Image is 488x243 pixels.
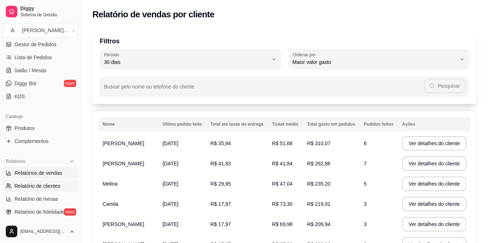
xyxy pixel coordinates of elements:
span: 5 [364,181,367,187]
span: R$ 235,20 [307,181,331,187]
span: Melina [103,181,117,187]
input: Buscar pelo nome ou telefone do cliente [104,86,424,93]
span: Relatório de clientes [14,182,60,190]
span: [DATE] [163,161,178,166]
span: Lista de Pedidos [14,54,52,61]
a: Diggy Botnovo [3,78,78,89]
a: Salão / Mesas [3,65,78,76]
p: Filtros [100,36,469,46]
span: R$ 41,84 [272,161,293,166]
span: KDS [14,93,25,100]
a: DiggySistema de Gestão [3,3,78,20]
th: Total em taxas de entrega [206,117,268,131]
span: Diggy [20,5,75,12]
button: Ver detalhes do cliente [402,136,466,151]
span: [DATE] [163,221,178,227]
span: R$ 41,93 [211,161,231,166]
span: R$ 69,98 [272,221,293,227]
span: R$ 35,94 [211,140,231,146]
a: Produtos [3,122,78,134]
span: R$ 47,04 [272,181,293,187]
span: Salão / Mesas [14,67,47,74]
span: Complementos [14,138,48,145]
th: Ticket médio [268,117,303,131]
button: Ver detalhes do cliente [402,197,466,211]
span: [PERSON_NAME] [103,140,144,146]
label: Ordenar por [293,52,318,58]
button: Ordenar porMaior valor gasto [288,49,470,69]
span: 30 dias [104,58,268,66]
a: Relatórios de vendas [3,167,78,179]
span: [PERSON_NAME] [103,161,144,166]
span: R$ 219,91 [307,201,331,207]
span: Produtos [14,125,35,132]
a: Relatório de clientes [3,180,78,192]
span: Relatório de mesas [14,195,58,203]
a: Relatório de mesas [3,193,78,205]
a: Lista de Pedidos [3,52,78,63]
th: Total gasto em pedidos [303,117,359,131]
span: R$ 310,07 [307,140,331,146]
span: R$ 73,30 [272,201,293,207]
a: Gestor de Pedidos [3,39,78,50]
span: R$ 17,97 [211,201,231,207]
span: 3 [364,221,367,227]
span: 7 [364,161,367,166]
th: Último pedido feito [158,117,206,131]
span: Relatórios de vendas [14,169,62,177]
span: R$ 51,68 [272,140,293,146]
span: Sistema de Gestão [20,12,75,18]
span: A [9,27,16,34]
span: [DATE] [163,201,178,207]
span: Gestor de Pedidos [14,41,56,48]
button: Select a team [3,23,78,38]
span: Diggy Bot [14,80,36,87]
div: Catálogo [3,111,78,122]
span: R$ 29,95 [211,181,231,187]
th: Ações [398,117,471,131]
span: [DATE] [163,181,178,187]
span: [PERSON_NAME] [103,221,144,227]
th: Nome [98,117,158,131]
a: KDS [3,91,78,102]
span: Relatório de fidelidade [14,208,65,216]
span: Camila [103,201,118,207]
span: 3 [364,201,367,207]
span: Relatórios [6,159,25,164]
span: R$ 17,97 [211,221,231,227]
th: Pedidos feitos [359,117,398,131]
span: R$ 209,94 [307,221,331,227]
span: [EMAIL_ADDRESS][DOMAIN_NAME] [20,229,66,234]
a: Relatório de fidelidadenovo [3,206,78,218]
h2: Relatório de vendas por cliente [92,9,215,20]
button: Ver detalhes do cliente [402,217,466,231]
span: [DATE] [163,140,178,146]
div: [PERSON_NAME] ... [22,27,68,34]
a: Complementos [3,135,78,147]
span: R$ 292,86 [307,161,331,166]
label: Período [104,52,121,58]
span: 6 [364,140,367,146]
button: Ver detalhes do cliente [402,156,466,171]
button: [EMAIL_ADDRESS][DOMAIN_NAME] [3,223,78,240]
button: Período30 dias [100,49,281,69]
span: Maior valor gasto [293,58,457,66]
button: Ver detalhes do cliente [402,177,466,191]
